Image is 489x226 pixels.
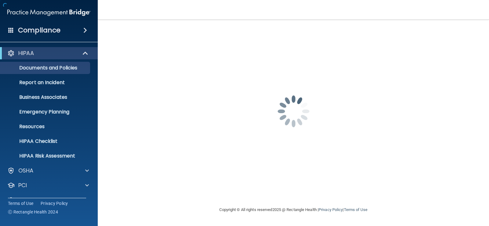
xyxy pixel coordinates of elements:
a: Privacy Policy [41,200,68,206]
p: Resources [4,124,87,130]
a: HIPAA [7,50,89,57]
img: spinner.e123f6fc.gif [263,81,324,142]
div: Copyright © All rights reserved 2025 @ Rectangle Health | | [182,200,405,220]
p: HIPAA [18,50,34,57]
span: Ⓒ Rectangle Health 2024 [8,209,58,215]
h4: Compliance [18,26,60,35]
a: OfficeSafe University [7,196,89,204]
a: Terms of Use [344,207,367,212]
p: OfficeSafe University [18,196,76,204]
a: Privacy Policy [319,207,343,212]
p: PCI [18,182,27,189]
img: PMB logo [7,6,90,19]
p: HIPAA Checklist [4,138,87,144]
p: Emergency Planning [4,109,87,115]
p: OSHA [18,167,34,174]
a: Terms of Use [8,200,33,206]
a: OSHA [7,167,89,174]
p: Documents and Policies [4,65,87,71]
a: PCI [7,182,89,189]
p: HIPAA Risk Assessment [4,153,87,159]
p: Business Associates [4,94,87,100]
p: Report an Incident [4,80,87,86]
